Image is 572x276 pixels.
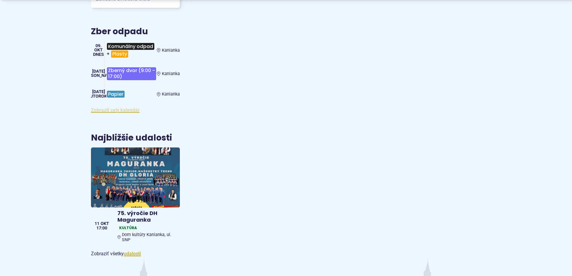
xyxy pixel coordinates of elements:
[91,107,140,113] a: Zobraziť celý kalendár
[91,87,180,101] a: Papier Kanianka [DATE] utorok
[107,91,125,98] span: Papier
[111,50,128,57] span: Plasty
[91,41,180,60] a: Komunálny odpad+Plasty Kanianka 09. okt Dnes
[92,69,105,74] span: [DATE]
[106,41,157,60] h3: +
[95,226,109,230] span: 17:00
[82,73,115,78] span: [PERSON_NAME]
[91,65,180,83] a: Zberný dvor (9:00 - 17:00) Kanianka [DATE] [PERSON_NAME]
[93,52,104,57] span: Dnes
[91,133,172,143] h3: Najbližšie udalosti
[117,225,139,231] span: Kultúra
[92,89,105,94] span: [DATE]
[107,43,154,50] span: Komunálny odpad
[90,94,107,99] span: utorok
[91,250,180,258] p: Zobraziť všetky
[124,251,141,256] a: Zobraziť všetky udalosti
[162,92,180,97] span: Kanianka
[101,222,109,226] span: okt
[117,210,177,223] h4: 75. výročie DH Maguranka
[91,27,180,36] h3: Zber odpadu
[95,222,99,226] span: 11
[107,67,156,80] span: Zberný dvor (9:00 - 17:00)
[162,48,180,53] span: Kanianka
[94,43,103,53] span: 09. okt
[91,147,180,245] a: 75. výročie DH Maguranka KultúraDom kultúry Kanianka, ul. SNP 11 okt 17:00
[162,71,180,76] span: Kanianka
[122,232,177,242] span: Dom kultúry Kanianka, ul. SNP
